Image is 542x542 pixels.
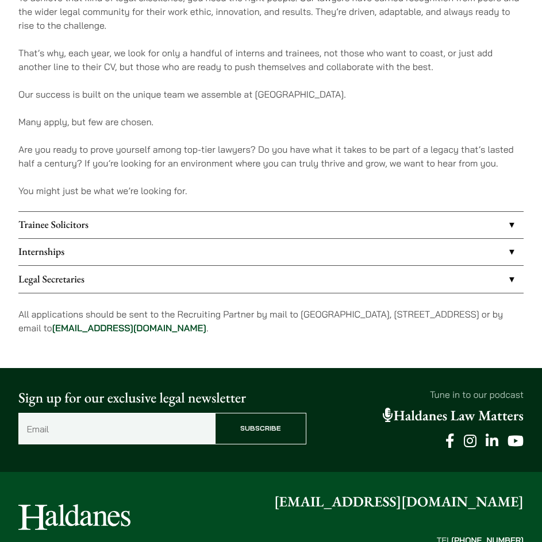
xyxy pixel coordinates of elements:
[18,266,524,292] a: Legal Secretaries
[274,493,524,511] a: [EMAIL_ADDRESS][DOMAIN_NAME]
[18,184,524,198] p: You might just be what we’re looking for.
[18,413,215,444] input: Email
[215,413,306,444] input: Subscribe
[18,307,524,335] p: All applications should be sent to the Recruiting Partner by mail to [GEOGRAPHIC_DATA], [STREET_A...
[18,46,524,73] p: That’s why, each year, we look for only a handful of interns and trainees, not those who want to ...
[18,142,524,170] p: Are you ready to prove yourself among top-tier lawyers? Do you have what it takes to be part of a...
[18,388,306,409] p: Sign up for our exclusive legal newsletter
[322,388,524,401] p: Tune in to our podcast
[18,115,524,129] p: Many apply, but few are chosen.
[52,322,206,334] a: [EMAIL_ADDRESS][DOMAIN_NAME]
[383,406,524,425] a: Haldanes Law Matters
[18,239,524,265] a: Internships
[18,212,524,238] a: Trainee Solicitors
[18,504,130,530] img: Logo of Haldanes
[18,87,524,101] p: Our success is built on the unique team we assemble at [GEOGRAPHIC_DATA].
